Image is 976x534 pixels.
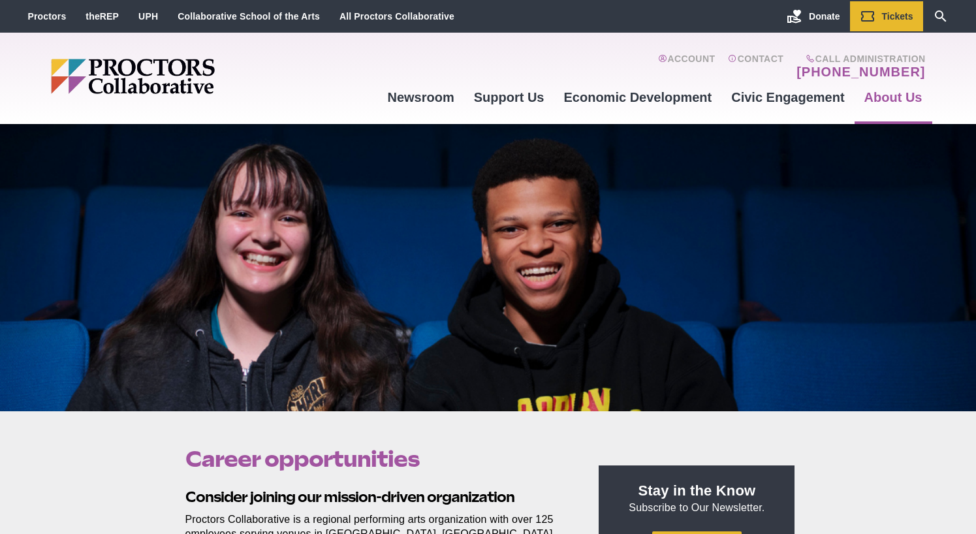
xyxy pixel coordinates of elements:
[339,11,454,22] a: All Proctors Collaborative
[51,59,315,94] img: Proctors logo
[614,481,779,515] p: Subscribe to Our Newsletter.
[138,11,158,22] a: UPH
[777,1,849,31] a: Donate
[554,80,722,115] a: Economic Development
[178,11,320,22] a: Collaborative School of the Arts
[658,54,715,80] a: Account
[882,11,913,22] span: Tickets
[850,1,923,31] a: Tickets
[377,80,464,115] a: Newsroom
[855,80,932,115] a: About Us
[185,447,569,471] h1: Career opportunities
[809,11,840,22] span: Donate
[728,54,783,80] a: Contact
[796,64,925,80] a: [PHONE_NUMBER]
[86,11,119,22] a: theREP
[464,80,554,115] a: Support Us
[923,1,958,31] a: Search
[185,488,514,505] strong: Consider joining our mission-driven organization
[28,11,67,22] a: Proctors
[721,80,854,115] a: Civic Engagement
[638,482,756,499] strong: Stay in the Know
[793,54,925,64] span: Call Administration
